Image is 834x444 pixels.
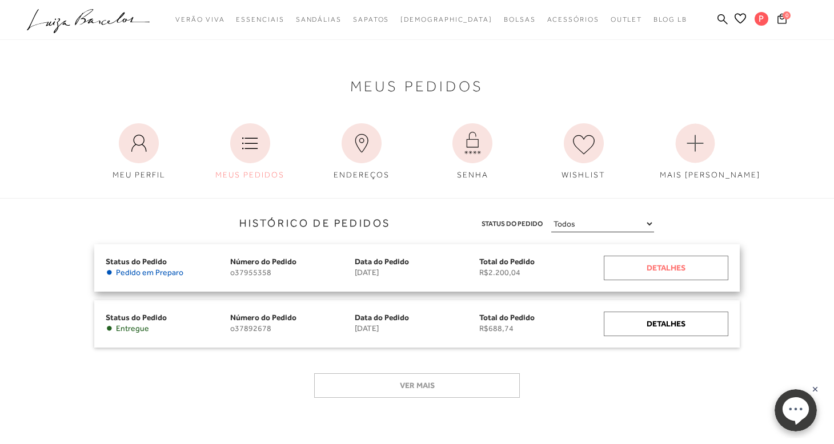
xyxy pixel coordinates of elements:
[482,218,543,230] span: Status do Pedido
[230,257,296,266] span: Número do Pedido
[230,313,296,322] span: Número do Pedido
[774,13,790,28] button: 0
[355,313,409,322] span: Data do Pedido
[400,9,492,30] a: noSubCategoriesText
[783,11,791,19] span: 0
[749,11,774,29] button: P
[604,256,728,280] a: Detalhes
[428,118,516,187] a: SENHA
[314,373,520,398] button: Ver mais
[106,268,113,277] span: •
[106,313,167,322] span: Status do Pedido
[611,15,643,23] span: Outlet
[355,257,409,266] span: Data do Pedido
[95,118,183,187] a: MEU PERFIL
[230,268,355,277] span: o37955358
[236,9,284,30] a: noSubCategoriesText
[175,15,224,23] span: Verão Viva
[562,170,606,179] span: WISHLIST
[353,9,389,30] a: noSubCategoriesText
[479,257,535,266] span: Total do Pedido
[296,15,342,23] span: Sandálias
[479,313,535,322] span: Total do Pedido
[215,170,284,179] span: MEUS PEDIDOS
[106,324,113,333] span: •
[355,268,479,277] span: [DATE]
[355,324,479,333] span: [DATE]
[457,170,488,179] span: SENHA
[334,170,390,179] span: ENDEREÇOS
[230,324,355,333] span: o37892678
[116,324,149,333] span: Entregue
[504,15,536,23] span: Bolsas
[113,170,166,179] span: MEU PERFIL
[236,15,284,23] span: Essenciais
[479,268,604,277] span: R$2.200,04
[611,9,643,30] a: noSubCategoriesText
[604,312,728,336] a: Detalhes
[400,15,492,23] span: [DEMOGRAPHIC_DATA]
[9,216,391,231] h3: Histórico de Pedidos
[540,118,628,187] a: WISHLIST
[755,12,768,26] span: P
[106,257,167,266] span: Status do Pedido
[660,170,760,179] span: MAIS [PERSON_NAME]
[653,15,687,23] span: BLOG LB
[547,9,599,30] a: noSubCategoriesText
[318,118,406,187] a: ENDEREÇOS
[547,15,599,23] span: Acessórios
[350,80,484,92] span: Meus Pedidos
[175,9,224,30] a: noSubCategoriesText
[479,324,604,333] span: R$688,74
[353,15,389,23] span: Sapatos
[504,9,536,30] a: noSubCategoriesText
[296,9,342,30] a: noSubCategoriesText
[651,118,739,187] a: MAIS [PERSON_NAME]
[653,9,687,30] a: BLOG LB
[206,118,294,187] a: MEUS PEDIDOS
[116,268,183,277] span: Pedido em Preparo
